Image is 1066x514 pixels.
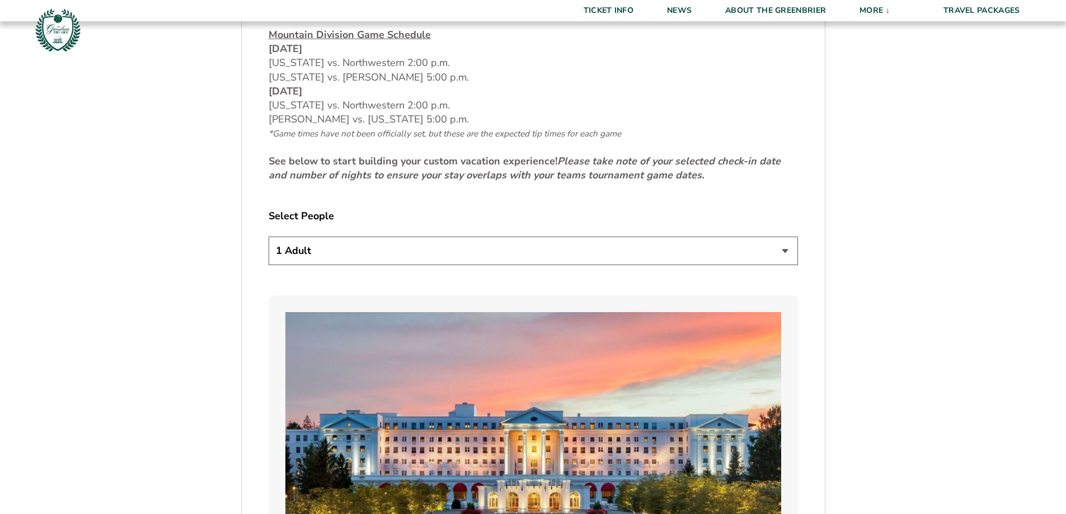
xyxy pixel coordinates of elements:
[269,209,798,223] label: Select People
[269,28,431,41] u: Mountain Division Game Schedule
[269,28,798,141] p: [US_STATE] vs. Northwestern 2:00 p.m. [US_STATE] vs. [PERSON_NAME] 5:00 p.m. [US_STATE] vs. North...
[269,42,302,55] strong: [DATE]
[269,154,781,182] strong: See below to start building your custom vacation experience!
[269,128,621,139] span: *Game times have not been officially set, but these are the expected tip times for each game
[269,84,302,98] strong: [DATE]
[269,154,781,182] em: Please take note of your selected check-in date and number of nights to ensure your stay overlaps...
[34,6,82,54] img: Greenbrier Tip-Off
